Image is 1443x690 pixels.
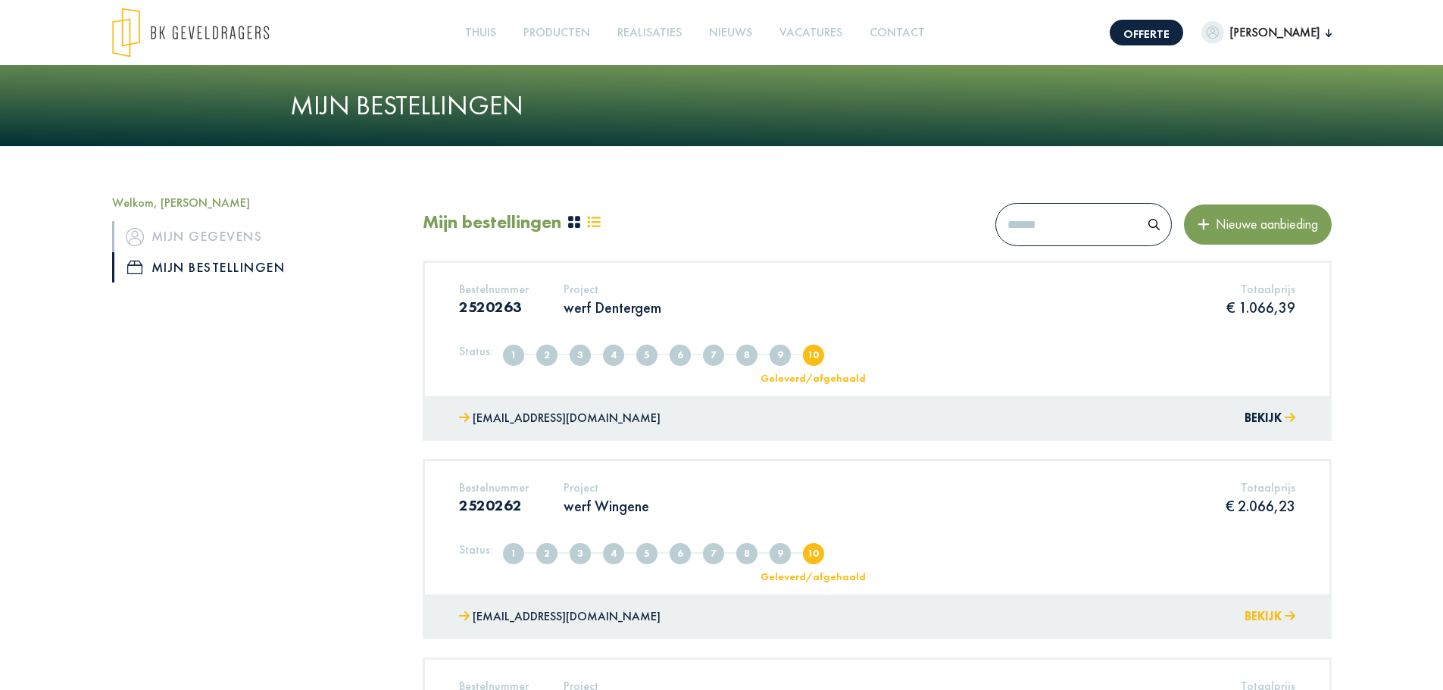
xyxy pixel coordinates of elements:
[1241,281,1295,297] font: Totaalprijs
[459,542,493,557] font: Status:
[577,348,583,361] font: 3
[1201,21,1332,44] button: [PERSON_NAME]
[677,348,683,361] font: 6
[670,345,691,366] span: Offerte goedgekeurd
[677,547,683,560] font: 6
[644,348,650,361] font: 5
[777,348,783,361] font: 9
[1216,215,1318,233] font: Nieuwe aanbieding
[803,345,824,366] span: Geleverd/afgehaald
[536,543,558,564] span: Volledig
[1241,479,1295,495] font: Totaalprijs
[564,298,661,317] font: werf Dentergem
[473,410,661,426] font: [EMAIL_ADDRESS][DOMAIN_NAME]
[459,16,502,50] a: Thuis
[503,543,524,564] span: Aangemaakt
[459,281,529,297] font: Bestelnummer
[536,345,558,366] span: Volledig
[636,345,657,366] span: Offerte afgekeurd
[459,407,661,429] a: [EMAIL_ADDRESS][DOMAIN_NAME]
[112,195,250,211] font: Welkom, [PERSON_NAME]
[1245,608,1282,624] font: Bekijk
[564,281,598,297] font: Project
[703,543,724,564] span: In productie
[779,24,842,40] font: Vacatures
[1245,606,1295,628] button: Bekijk
[127,261,142,274] img: icon
[711,348,717,361] font: 7
[1245,410,1282,426] font: Bekijk
[544,547,550,560] font: 2
[459,297,522,317] font: 2520263
[564,479,598,495] font: Project
[544,348,550,361] font: 2
[459,343,493,359] font: Status:
[577,547,583,560] font: 3
[777,547,783,560] font: 9
[465,24,496,40] font: Thuis
[611,348,617,361] font: 4
[761,570,866,583] font: Geleverd/afgehaald
[423,210,561,233] font: Mijn bestellingen
[611,547,617,560] font: 4
[459,606,661,628] a: [EMAIL_ADDRESS][DOMAIN_NAME]
[761,371,866,385] font: Geleverd/afgehaald
[736,543,757,564] span: In nabehandeling
[770,345,791,366] span: Klaar voor levering/afhaling
[523,24,590,40] font: Producten
[473,608,661,624] font: [EMAIL_ADDRESS][DOMAIN_NAME]
[1226,496,1295,516] font: € 2.066,23
[703,345,724,366] span: In productie
[459,479,529,495] font: Bestelnummer
[709,24,752,40] font: Nieuws
[1226,298,1295,317] font: € 1.066,39
[1201,21,1224,44] img: dummypic.png
[703,16,758,50] a: Nieuws
[126,228,144,246] img: icon
[617,24,682,40] font: Realisaties
[744,547,750,560] font: 8
[1230,24,1320,40] font: [PERSON_NAME]
[603,345,624,366] span: Offerte in overleg
[711,547,717,560] font: 7
[770,543,791,564] span: Klaar voor levering/afhaling
[564,496,649,516] font: werf Wingene
[1123,26,1170,42] font: Offerte
[511,348,517,361] font: 1
[511,547,517,560] font: 1
[644,547,650,560] font: 5
[112,221,400,251] a: iconMijn gegevens
[151,227,263,245] font: Mijn gegevens
[611,16,688,50] a: Realisaties
[503,345,524,366] span: Aangemaakt
[1148,219,1160,230] img: search.svg
[112,8,269,58] img: logo
[773,16,848,50] a: Vacatures
[1184,205,1332,244] button: Nieuwe aanbieding
[570,543,591,564] span: Offerte verzonden
[459,495,522,515] font: 2520262
[636,543,657,564] span: Offerte afgekeurd
[803,543,824,564] span: Geleverd/afgehaald
[1245,407,1295,429] button: Bekijk
[864,16,931,50] a: Contact
[603,543,624,564] span: Offerte in overleg
[870,24,925,40] font: Contact
[112,252,400,283] a: iconMijn bestellingen
[736,345,757,366] span: In nabehandeling
[570,345,591,366] span: Offerte verzonden
[670,543,691,564] span: Offerte goedgekeurd
[807,348,819,361] font: 10
[807,547,819,560] font: 10
[151,258,286,276] font: Mijn bestellingen
[744,348,750,361] font: 8
[290,88,523,123] font: Mijn bestellingen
